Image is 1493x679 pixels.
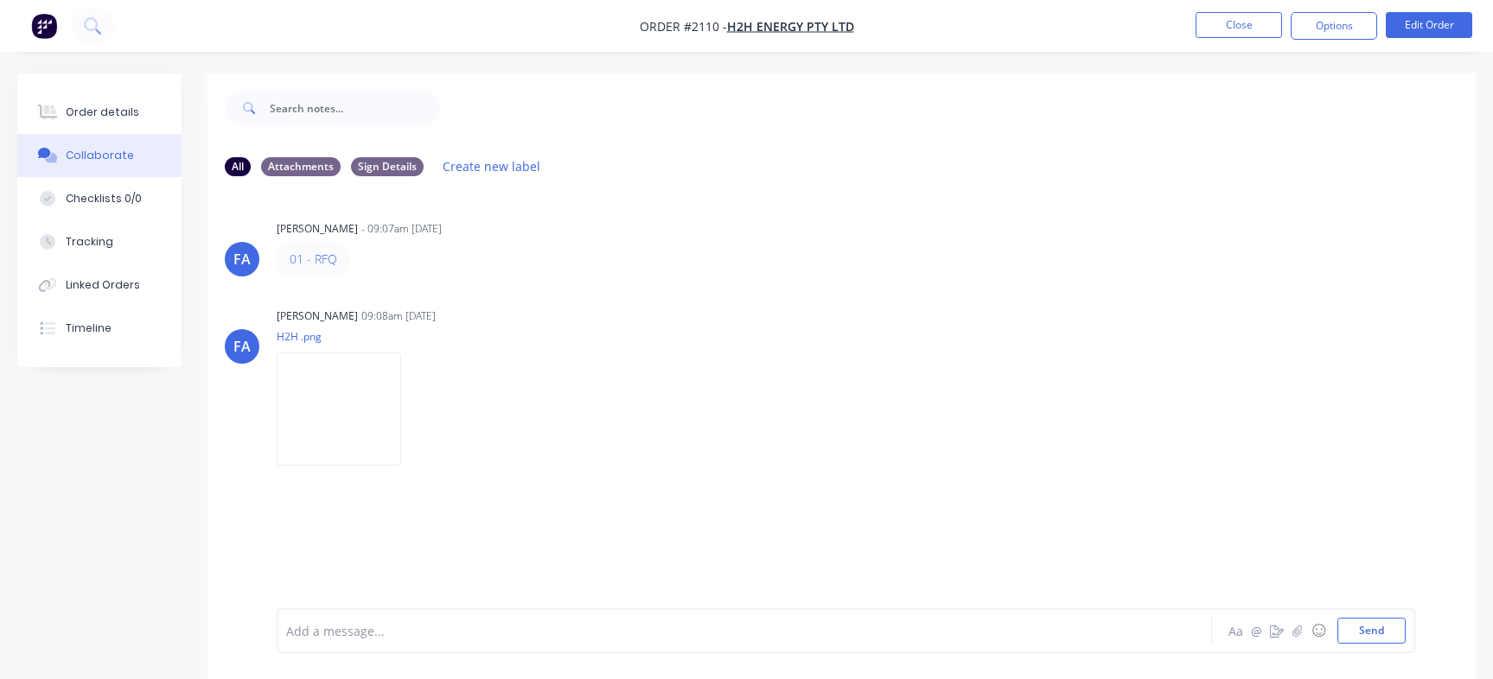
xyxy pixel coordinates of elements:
button: Create new label [434,155,550,178]
input: Search notes... [270,91,441,125]
p: H2H .png [277,329,418,344]
div: [PERSON_NAME] [277,308,358,324]
div: Collaborate [66,148,134,163]
div: FA [233,336,251,357]
a: 01 - RFQ [290,251,337,267]
div: 09:08am [DATE] [361,308,436,324]
div: All [225,157,251,176]
button: @ [1246,620,1266,641]
div: Linked Orders [66,277,140,293]
button: Collaborate [17,134,182,177]
button: Edit Order [1386,12,1472,38]
button: ☺ [1308,620,1329,641]
a: H2H Energy Pty Ltd [727,18,854,35]
div: [PERSON_NAME] [277,221,358,237]
button: Tracking [17,220,182,263]
div: Attachments [261,157,341,176]
div: Order details [66,105,139,120]
div: - 09:07am [DATE] [361,221,442,237]
div: FA [233,249,251,270]
button: Send [1337,618,1406,644]
button: Options [1291,12,1377,40]
button: Order details [17,91,182,134]
button: Aa [1225,620,1246,641]
button: Timeline [17,307,182,350]
div: Tracking [66,234,113,250]
button: Close [1196,12,1282,38]
img: Factory [31,13,57,39]
button: Checklists 0/0 [17,177,182,220]
button: Linked Orders [17,263,182,307]
div: Checklists 0/0 [66,191,142,206]
div: Sign Details [351,157,424,176]
div: Timeline [66,320,112,336]
span: Order #2110 - [640,18,727,35]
